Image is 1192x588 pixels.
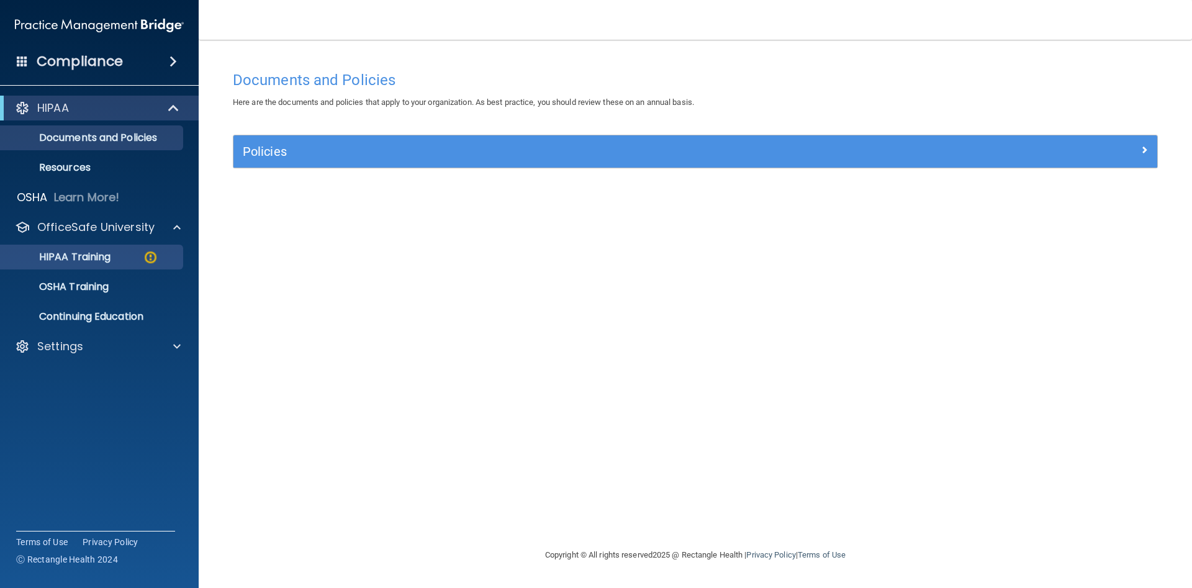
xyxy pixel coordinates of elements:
a: HIPAA [15,101,180,115]
h5: Policies [243,145,917,158]
p: Resources [8,161,178,174]
a: Settings [15,339,181,354]
span: Here are the documents and policies that apply to your organization. As best practice, you should... [233,97,694,107]
img: PMB logo [15,13,184,38]
p: OfficeSafe University [37,220,155,235]
p: Documents and Policies [8,132,178,144]
p: Learn More! [54,190,120,205]
div: Copyright © All rights reserved 2025 @ Rectangle Health | | [469,535,922,575]
p: Settings [37,339,83,354]
span: Ⓒ Rectangle Health 2024 [16,553,118,566]
p: HIPAA [37,101,69,115]
p: OSHA [17,190,48,205]
a: Privacy Policy [746,550,795,559]
a: Terms of Use [16,536,68,548]
a: Terms of Use [798,550,846,559]
h4: Documents and Policies [233,72,1158,88]
h4: Compliance [37,53,123,70]
p: HIPAA Training [8,251,111,263]
img: warning-circle.0cc9ac19.png [143,250,158,265]
a: Privacy Policy [83,536,138,548]
a: Policies [243,142,1148,161]
p: OSHA Training [8,281,109,293]
p: Continuing Education [8,310,178,323]
a: OfficeSafe University [15,220,181,235]
iframe: Drift Widget Chat Controller [977,500,1177,550]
